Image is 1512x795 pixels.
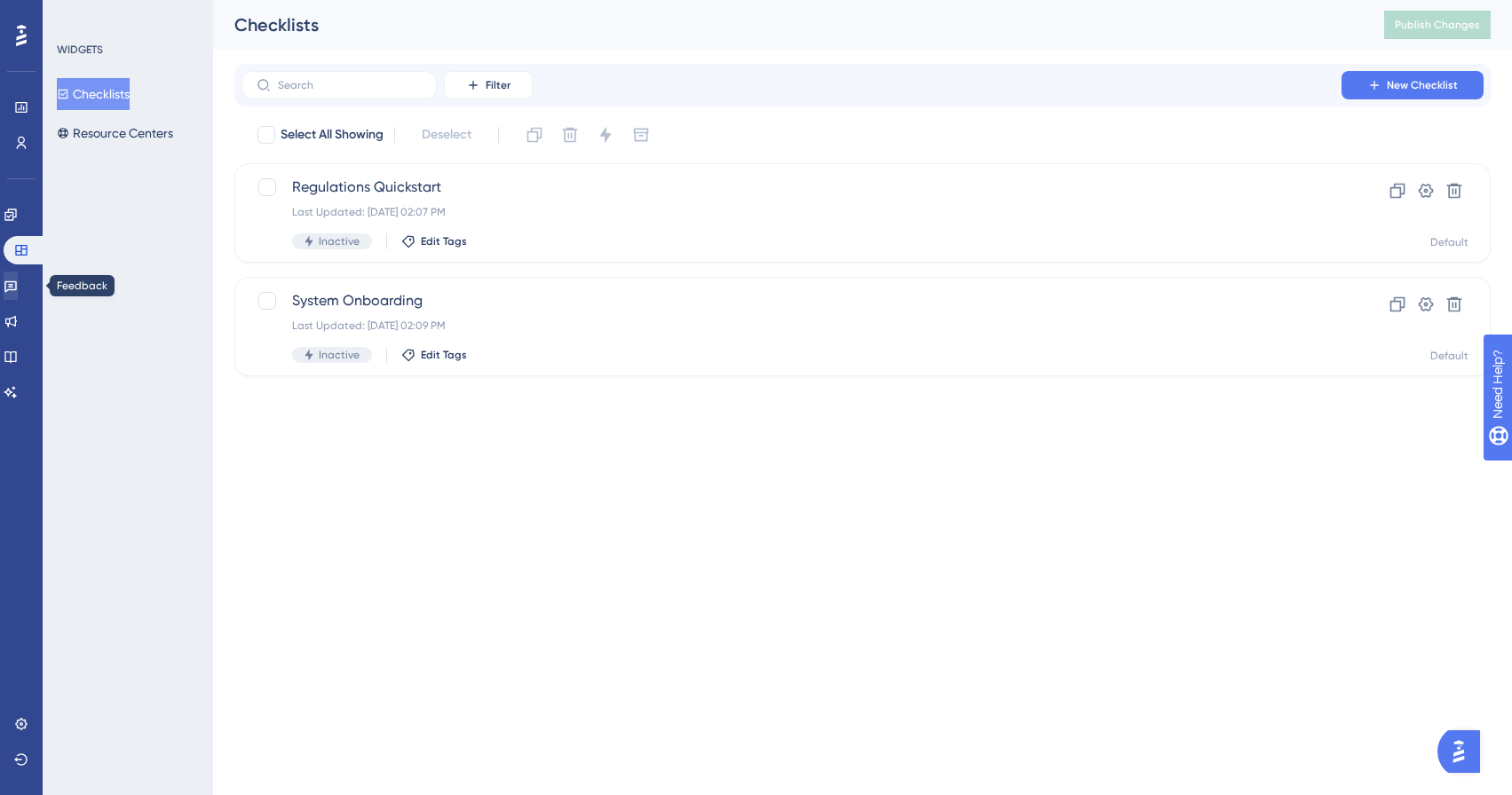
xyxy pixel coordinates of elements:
span: System Onboarding [292,290,1291,311]
div: Checklists [234,12,1340,37]
span: Need Help? [42,4,111,26]
span: Deselect [422,124,471,146]
button: Checklists [57,78,130,110]
iframe: UserGuiding AI Assistant Launcher [1437,725,1491,778]
button: Edit Tags [401,348,467,362]
span: Edit Tags [421,234,467,248]
button: Deselect [406,119,487,151]
span: New Checklist [1387,78,1458,92]
span: Select All Showing [281,124,384,146]
div: Default [1430,349,1468,363]
span: Filter [486,78,511,92]
div: WIDGETS [57,43,103,57]
input: Search [278,79,422,91]
div: Default [1430,235,1468,249]
div: Last Updated: [DATE] 02:07 PM [292,205,1291,219]
div: Last Updated: [DATE] 02:09 PM [292,319,1291,333]
span: Regulations Quickstart [292,177,1291,198]
button: Publish Changes [1384,11,1491,39]
button: Edit Tags [401,234,467,248]
span: Publish Changes [1395,18,1480,32]
span: Inactive [319,348,360,362]
button: New Checklist [1342,71,1484,99]
span: Edit Tags [421,348,467,362]
span: Inactive [319,234,360,248]
button: Resource Centers [57,117,173,149]
button: Filter [444,71,533,99]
